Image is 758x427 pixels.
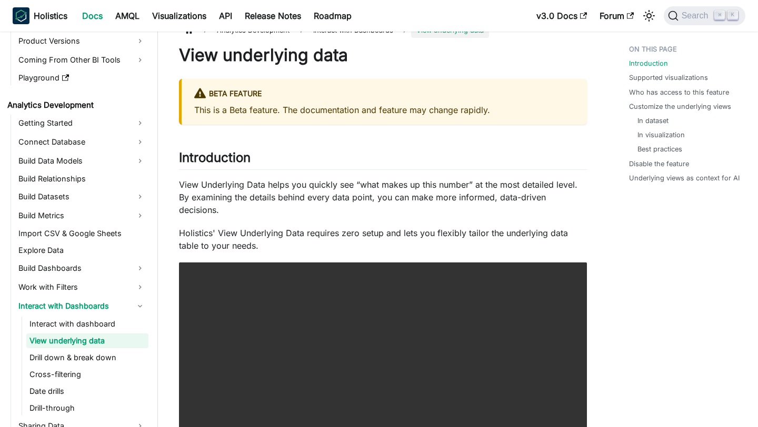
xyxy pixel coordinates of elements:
[629,73,708,83] a: Supported visualizations
[179,227,587,252] p: Holistics' View Underlying Data requires zero setup and lets you flexibly tailor the underlying d...
[109,7,146,24] a: AMQL
[15,115,148,131] a: Getting Started
[26,333,148,348] a: View underlying data
[194,87,574,101] div: BETA FEATURE
[179,45,587,66] h1: View underlying data
[641,7,657,24] button: Switch between dark and light mode (currently light mode)
[629,58,668,68] a: Introduction
[15,279,148,296] a: Work with Filters
[15,207,148,224] a: Build Metrics
[146,7,213,24] a: Visualizations
[15,70,148,85] a: Playground
[26,367,148,382] a: Cross-filtering
[15,171,148,186] a: Build Relationships
[15,152,148,169] a: Build Data Models
[664,6,745,25] button: Search (Command+K)
[629,173,740,183] a: Underlying views as context for AI
[76,7,109,24] a: Docs
[15,298,148,314] a: Interact with Dashboards
[629,101,731,111] a: Customize the underlying views
[26,401,148,415] a: Drill-through
[637,116,669,126] a: In dataset
[13,7,29,24] img: Holistics
[714,11,725,20] kbd: ⌘
[4,98,148,113] a: Analytics Development
[15,188,148,205] a: Build Datasets
[179,150,587,170] h2: Introduction
[307,7,358,24] a: Roadmap
[15,226,148,241] a: Import CSV & Google Sheets
[637,144,682,154] a: Best practices
[530,7,593,24] a: v3.0 Docs
[629,159,689,169] a: Disable the feature
[679,11,715,21] span: Search
[593,7,640,24] a: Forum
[34,9,67,22] b: Holistics
[26,317,148,331] a: Interact with dashboard
[13,7,67,24] a: HolisticsHolistics
[194,104,574,116] p: This is a Beta feature. The documentation and feature may change rapidly.
[15,260,148,277] a: Build Dashboards
[26,384,148,399] a: Date drills
[213,7,238,24] a: API
[629,87,729,97] a: Who has access to this feature
[238,7,307,24] a: Release Notes
[15,52,148,68] a: Coming From Other BI Tools
[26,350,148,365] a: Drill down & break down
[15,33,148,49] a: Product Versions
[637,130,685,140] a: In visualization
[179,178,587,216] p: View Underlying Data helps you quickly see “what makes up this number” at the most detailed level...
[15,134,148,150] a: Connect Database
[727,11,738,20] kbd: K
[15,243,148,258] a: Explore Data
